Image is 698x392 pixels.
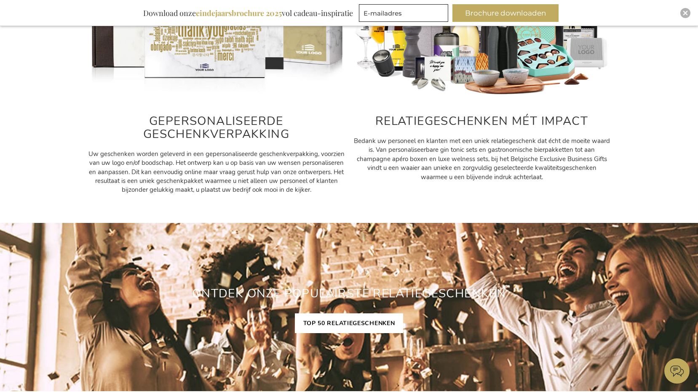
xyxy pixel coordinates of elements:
[680,8,690,18] div: Close
[452,4,559,22] button: Brochure downloaden
[353,115,610,128] h2: RELATIEGESCHENKEN MÉT IMPACT
[683,11,688,16] img: Close
[359,4,451,24] form: marketing offers and promotions
[664,358,690,384] iframe: belco-activator-frame
[88,115,345,141] h2: GEPERSONALISEERDE GESCHENKVERPAKKING
[88,150,345,194] span: Uw geschenken worden geleverd in een gepersonaliseerde geschenkverpakking, voorzien van uw logo e...
[354,137,610,181] span: Bedank uw personeel en klanten met een uniek relatiegeschenk dat écht de moeite waard is. Van per...
[139,4,357,22] div: Download onze vol cadeau-inspiratie
[295,313,404,333] a: TOP 50 RELATIEGESCHENKEN
[196,8,282,18] b: eindejaarsbrochure 2025
[359,4,448,22] input: E-mailadres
